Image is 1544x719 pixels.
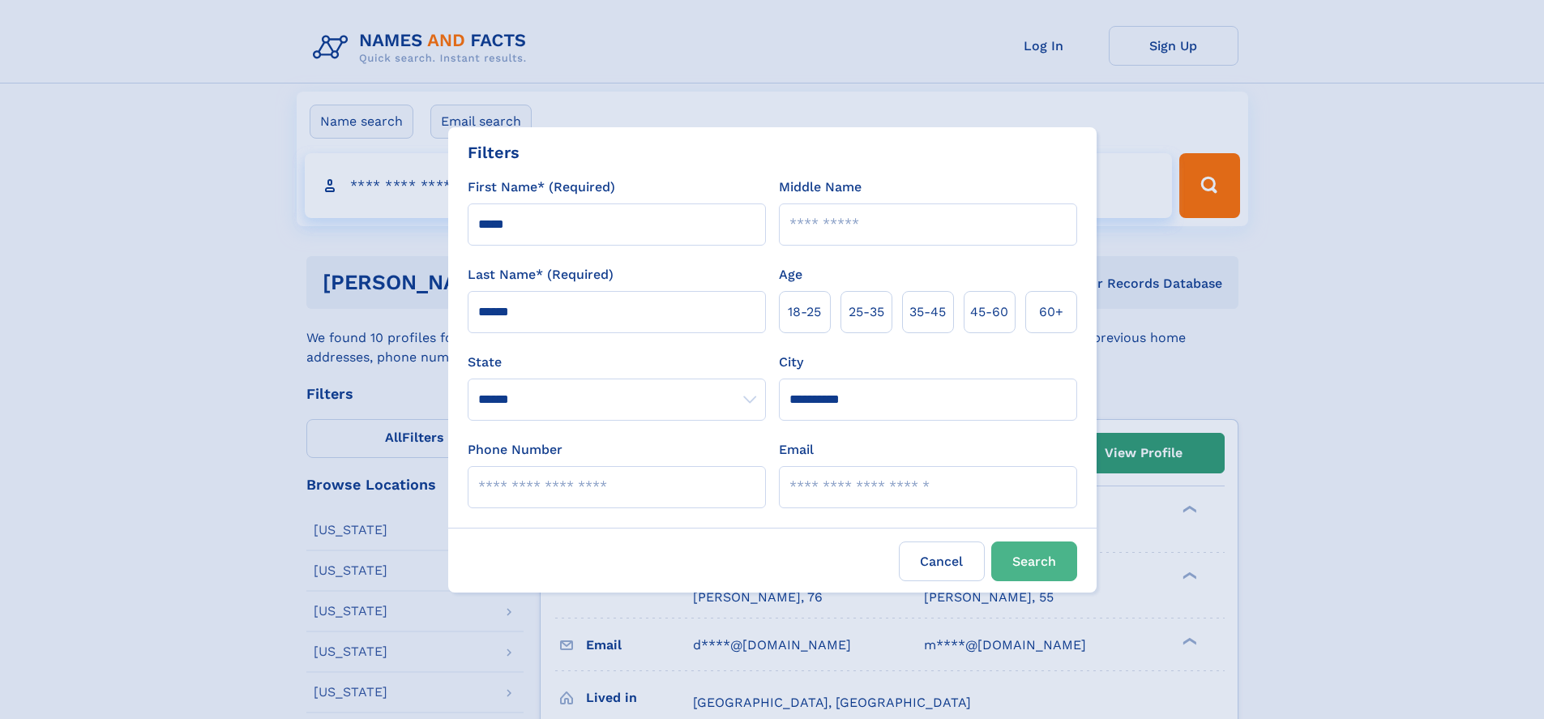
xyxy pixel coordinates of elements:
[468,265,614,285] label: Last Name* (Required)
[468,353,766,372] label: State
[468,140,520,165] div: Filters
[788,302,821,322] span: 18‑25
[779,265,802,285] label: Age
[849,302,884,322] span: 25‑35
[1039,302,1063,322] span: 60+
[779,178,862,197] label: Middle Name
[909,302,946,322] span: 35‑45
[970,302,1008,322] span: 45‑60
[899,541,985,581] label: Cancel
[991,541,1077,581] button: Search
[468,440,562,460] label: Phone Number
[779,353,803,372] label: City
[468,178,615,197] label: First Name* (Required)
[779,440,814,460] label: Email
